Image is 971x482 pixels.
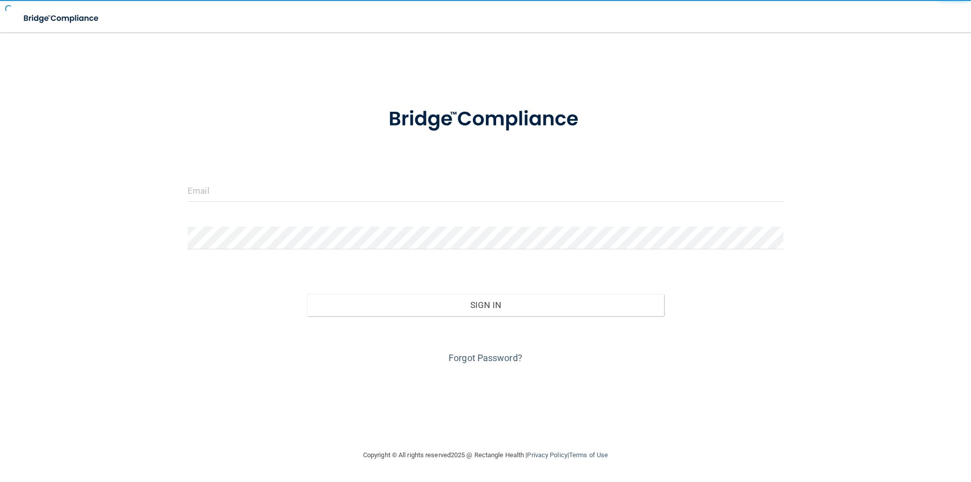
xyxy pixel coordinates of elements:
a: Forgot Password? [449,353,522,363]
input: Email [188,179,783,202]
a: Terms of Use [569,451,608,459]
button: Sign In [307,294,665,316]
a: Privacy Policy [527,451,567,459]
img: bridge_compliance_login_screen.278c3ca4.svg [368,93,603,146]
div: Copyright © All rights reserved 2025 @ Rectangle Health | | [301,439,670,471]
img: bridge_compliance_login_screen.278c3ca4.svg [15,8,108,29]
